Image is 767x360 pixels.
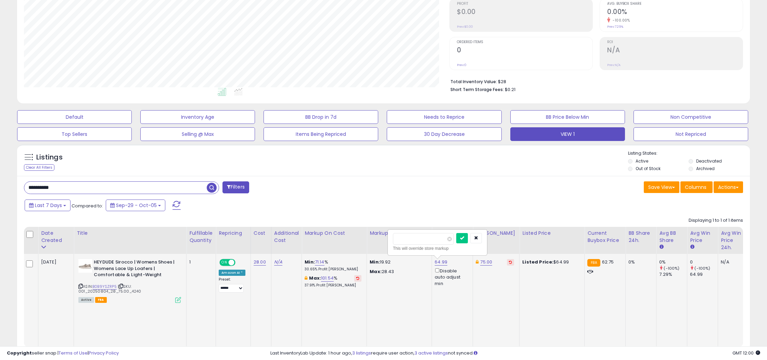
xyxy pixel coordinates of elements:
[602,259,614,265] span: 62.75
[41,230,71,244] div: Date Created
[522,259,553,265] b: Listed Price:
[659,271,687,278] div: 7.29%
[352,350,371,356] a: 3 listings
[254,259,266,266] a: 28.00
[274,230,299,244] div: Additional Cost
[450,87,504,92] b: Short Term Storage Fees:
[189,259,210,265] div: 1
[690,230,715,244] div: Avg Win Price
[17,110,132,124] button: Default
[664,266,679,271] small: (-100%)
[387,127,501,141] button: 30 Day Decrease
[219,277,245,293] div: Preset:
[659,230,684,244] div: Avg BB Share
[315,259,324,266] a: 71.14
[370,259,380,265] strong: Min:
[732,350,760,356] span: 2025-10-13 12:00 GMT
[694,266,710,271] small: (-100%)
[690,271,718,278] div: 64.99
[321,275,334,282] a: 101.54
[309,275,321,281] b: Max:
[264,110,378,124] button: BB Drop in 7d
[94,259,177,280] b: HEYDUDE Sirocco | Womens Shoes | Womens Lace Up Loafers | Comfortable & Light-Weight
[234,260,245,266] span: OFF
[7,350,119,357] div: seller snap | |
[634,110,748,124] button: Non Competitive
[78,259,181,302] div: ASIN:
[106,200,165,211] button: Sep-29 - Oct-05
[587,259,600,267] small: FBA
[457,40,592,44] span: Ordered Items
[264,127,378,141] button: Items Being Repriced
[435,267,468,287] div: Disable auto adjust min
[305,259,315,265] b: Min:
[140,127,255,141] button: Selling @ Max
[435,259,447,266] a: 64.99
[59,350,88,356] a: Terms of Use
[78,284,141,294] span: | SKU: 001_20250804_28_75.00_4240
[36,153,63,162] h5: Listings
[305,283,361,288] p: 37.91% Profit [PERSON_NAME]
[457,2,592,6] span: Profit
[95,297,107,303] span: FBA
[219,270,245,276] div: Amazon AI *
[476,230,516,237] div: [PERSON_NAME]
[689,217,743,224] div: Displaying 1 to 1 of 1 items
[254,230,268,237] div: Cost
[116,202,157,209] span: Sep-29 - Oct-05
[607,46,743,55] h2: N/A
[305,267,361,272] p: 30.65% Profit [PERSON_NAME]
[607,2,743,6] span: Avg. Buybox Share
[78,297,94,303] span: All listings currently available for purchase on Amazon
[659,244,663,250] small: Avg BB Share.
[78,259,92,273] img: 31gTY51vLgL._SL40_.jpg
[628,230,653,244] div: BB Share 24h.
[72,203,103,209] span: Compared to:
[77,230,183,237] div: Title
[393,245,482,252] div: This will override store markup
[680,181,713,193] button: Columns
[7,350,32,356] strong: Copyright
[480,259,492,266] a: 75.00
[696,166,715,171] label: Archived
[25,200,71,211] button: Last 7 Days
[628,150,750,157] p: Listing States:
[457,46,592,55] h2: 0
[505,86,515,93] span: $0.21
[387,110,501,124] button: Needs to Reprice
[510,110,625,124] button: BB Price Below Min
[634,127,748,141] button: Not Repriced
[270,350,760,357] div: Last InventoryLab Update: 1 hour ago, require user action, not synced.
[628,259,651,265] div: 0%
[457,8,592,17] h2: $0.00
[690,259,718,265] div: 0
[522,230,581,237] div: Listed Price
[659,259,687,265] div: 0%
[414,350,448,356] a: 3 active listings
[370,230,429,237] div: Markup Amount
[92,284,117,290] a: B0B9YSZRP5
[302,227,367,254] th: The percentage added to the cost of goods (COGS) that forms the calculator for Min & Max prices.
[222,181,249,193] button: Filters
[610,18,630,23] small: -100.00%
[450,77,738,85] li: $28
[305,275,361,288] div: %
[370,259,426,265] p: 19.92
[140,110,255,124] button: Inventory Age
[305,230,364,237] div: Markup on Cost
[636,158,648,164] label: Active
[685,184,706,191] span: Columns
[636,166,661,171] label: Out of Stock
[607,63,621,67] small: Prev: N/A
[607,40,743,44] span: ROI
[89,350,119,356] a: Privacy Policy
[607,8,743,17] h2: 0.00%
[370,269,426,275] p: 28.43
[35,202,62,209] span: Last 7 Days
[219,230,248,237] div: Repricing
[587,230,623,244] div: Current Buybox Price
[644,181,679,193] button: Save View
[690,244,694,250] small: Avg Win Price.
[450,79,497,85] b: Total Inventory Value:
[41,259,68,265] div: [DATE]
